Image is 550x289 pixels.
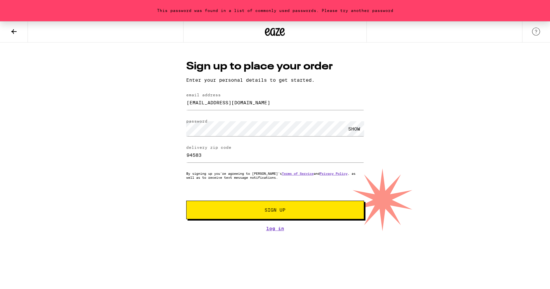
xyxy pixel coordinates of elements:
[186,119,207,123] label: password
[344,121,364,136] div: SHOW
[186,95,364,110] input: email address
[186,226,364,231] a: Log In
[186,201,364,219] button: Sign Up
[186,171,364,179] p: By signing up you're agreeing to [PERSON_NAME]'s and , as well as to receive text message notific...
[4,5,48,10] span: Hi. Need any help?
[186,59,364,74] h1: Sign up to place your order
[186,145,231,149] label: delivery zip code
[320,171,348,175] a: Privacy Policy
[265,208,285,212] span: Sign Up
[186,93,221,97] label: email address
[186,77,364,83] p: Enter your personal details to get started.
[186,147,364,162] input: delivery zip code
[282,171,314,175] a: Terms of Service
